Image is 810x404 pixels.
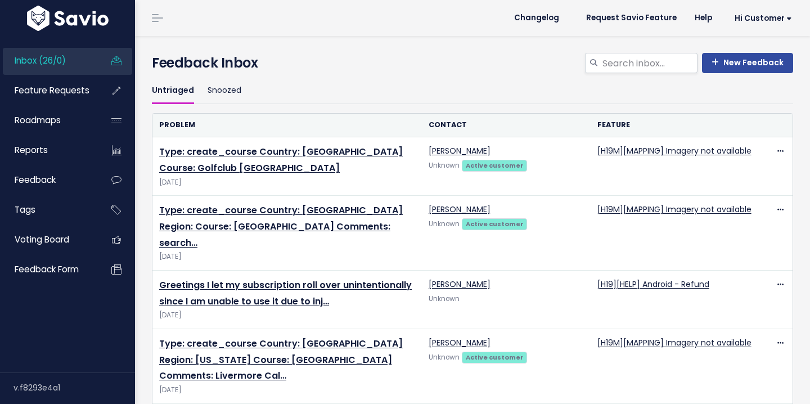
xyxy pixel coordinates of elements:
[429,219,460,228] span: Unknown
[735,14,792,23] span: Hi Customer
[591,114,759,137] th: Feature
[159,384,415,396] span: [DATE]
[3,107,93,133] a: Roadmaps
[466,219,524,228] strong: Active customer
[159,337,403,383] a: Type: create_course Country: [GEOGRAPHIC_DATA] Region: [US_STATE] Course: [GEOGRAPHIC_DATA] Comme...
[15,263,79,275] span: Feedback form
[462,159,527,170] a: Active customer
[702,53,793,73] a: New Feedback
[3,137,93,163] a: Reports
[3,257,93,282] a: Feedback form
[24,6,111,31] img: logo-white.9d6f32f41409.svg
[422,114,590,137] th: Contact
[429,279,490,290] a: [PERSON_NAME]
[601,53,697,73] input: Search inbox...
[3,78,93,104] a: Feature Requests
[429,353,460,362] span: Unknown
[466,161,524,170] strong: Active customer
[429,204,490,215] a: [PERSON_NAME]
[15,84,89,96] span: Feature Requests
[15,234,69,245] span: Voting Board
[159,145,403,174] a: Type: create_course Country: [GEOGRAPHIC_DATA] Course: Golfclub [GEOGRAPHIC_DATA]
[3,197,93,223] a: Tags
[159,279,412,308] a: Greetings I let my subscription roll over unintentionally since I am unable to use it due to inj…
[152,114,422,137] th: Problem
[429,161,460,170] span: Unknown
[429,337,490,348] a: [PERSON_NAME]
[3,227,93,253] a: Voting Board
[152,53,793,73] h4: Feedback Inbox
[429,145,490,156] a: [PERSON_NAME]
[152,78,194,104] a: Untriaged
[15,174,56,186] span: Feedback
[462,351,527,362] a: Active customer
[462,218,527,229] a: Active customer
[13,373,135,402] div: v.f8293e4a1
[597,145,751,156] a: [H19M][MAPPING] Imagery not available
[152,78,793,104] ul: Filter feature requests
[597,204,751,215] a: [H19M][MAPPING] Imagery not available
[159,309,415,321] span: [DATE]
[208,78,241,104] a: Snoozed
[429,294,460,303] span: Unknown
[721,10,801,27] a: Hi Customer
[159,204,403,249] a: Type: create_course Country: [GEOGRAPHIC_DATA] Region: Course: [GEOGRAPHIC_DATA] Comments: search…
[15,204,35,216] span: Tags
[514,14,559,22] span: Changelog
[159,177,415,188] span: [DATE]
[15,114,61,126] span: Roadmaps
[15,55,66,66] span: Inbox (26/0)
[597,337,751,348] a: [H19M][MAPPING] Imagery not available
[3,48,93,74] a: Inbox (26/0)
[466,353,524,362] strong: Active customer
[597,279,709,290] a: [H19][HELP] Android - Refund
[3,167,93,193] a: Feedback
[159,251,415,263] span: [DATE]
[15,144,48,156] span: Reports
[686,10,721,26] a: Help
[577,10,686,26] a: Request Savio Feature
